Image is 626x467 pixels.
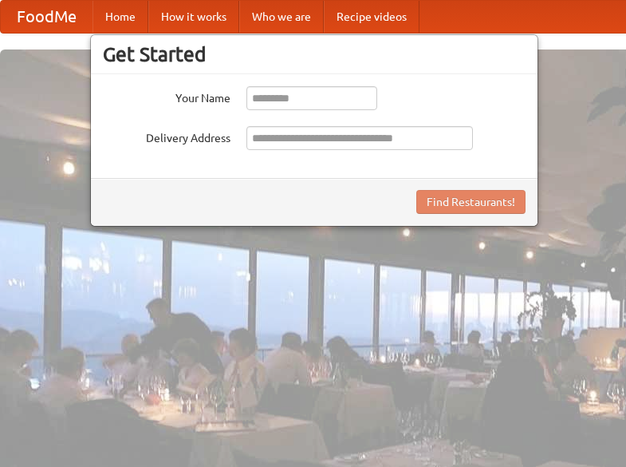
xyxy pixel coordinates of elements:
[239,1,324,33] a: Who we are
[103,86,230,106] label: Your Name
[1,1,93,33] a: FoodMe
[416,190,526,214] button: Find Restaurants!
[103,126,230,146] label: Delivery Address
[103,42,526,66] h3: Get Started
[324,1,419,33] a: Recipe videos
[93,1,148,33] a: Home
[148,1,239,33] a: How it works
